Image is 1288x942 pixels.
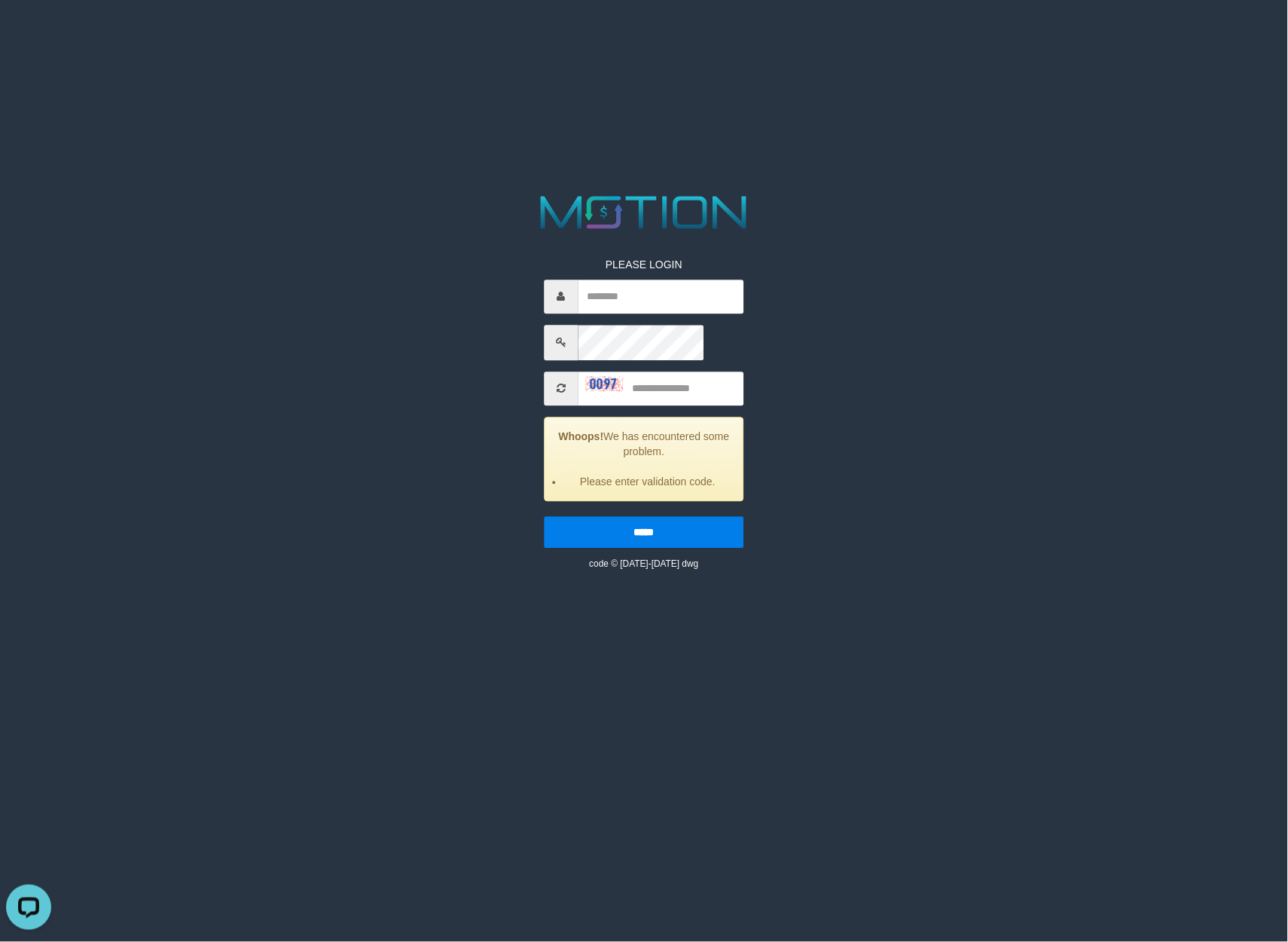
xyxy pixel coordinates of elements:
[559,430,604,442] strong: Whoops!
[544,257,743,272] p: PLEASE LOGIN
[544,417,743,501] div: We has encountered some problem.
[585,377,623,392] img: captcha
[531,190,756,234] img: MOTION_logo.png
[589,558,698,569] small: code © [DATE]-[DATE] dwg
[6,6,51,51] button: Open LiveChat chat widget
[563,474,731,489] li: Please enter validation code.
